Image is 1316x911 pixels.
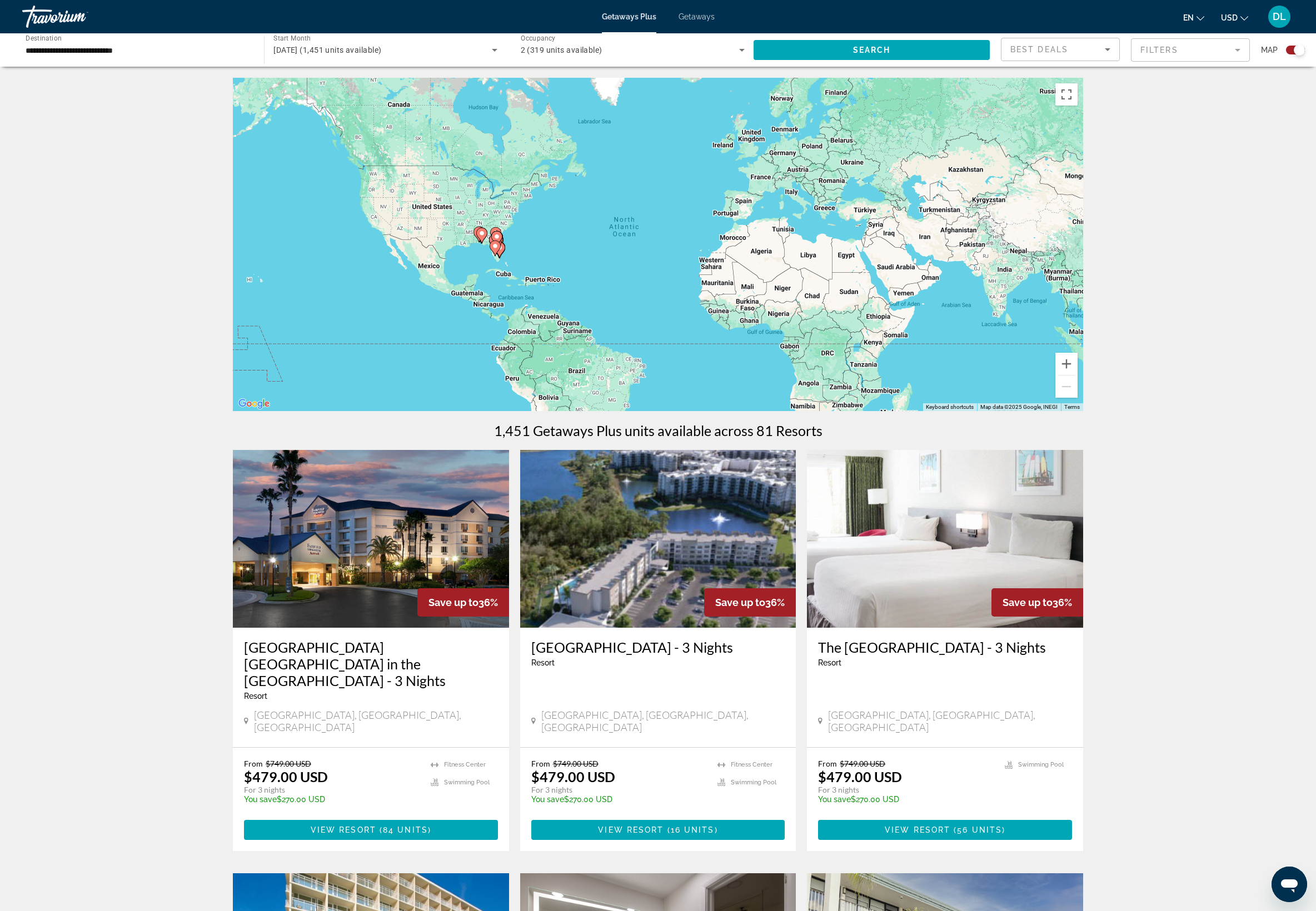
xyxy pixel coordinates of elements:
p: For 3 nights [531,785,707,795]
span: Destination [26,34,62,42]
div: 36% [417,588,509,617]
button: Toggle fullscreen view [1055,83,1078,106]
span: View Resort [598,825,664,834]
span: From [531,759,550,768]
img: F559E01X.jpg [520,450,796,628]
img: RR24E01X.jpg [233,450,509,628]
span: ( ) [664,825,717,834]
span: DL [1273,11,1286,22]
button: Change language [1183,9,1204,26]
span: Resort [244,692,267,700]
p: $479.00 USD [244,768,328,785]
mat-select: Sort by [1010,43,1110,56]
span: Best Deals [1010,45,1068,54]
a: [GEOGRAPHIC_DATA] - 3 Nights [531,639,785,655]
span: [GEOGRAPHIC_DATA], [GEOGRAPHIC_DATA], [GEOGRAPHIC_DATA] [254,709,498,733]
a: [GEOGRAPHIC_DATA] [GEOGRAPHIC_DATA] in the [GEOGRAPHIC_DATA] - 3 Nights [244,639,498,689]
span: Fitness Center [731,761,772,768]
span: Resort [818,658,841,667]
span: $749.00 USD [266,759,311,768]
button: Zoom in [1055,353,1078,375]
button: View Resort(56 units) [818,820,1072,840]
iframe: Button to launch messaging window [1272,867,1307,902]
p: $270.00 USD [531,795,707,804]
span: You save [244,795,277,804]
button: View Resort(84 units) [244,820,498,840]
span: You save [818,795,851,804]
span: Search [853,46,891,54]
span: Swimming Pool [444,779,490,786]
button: Zoom out [1055,376,1078,398]
div: 36% [704,588,796,617]
span: ( ) [950,825,1005,834]
span: ( ) [376,825,431,834]
p: $270.00 USD [818,795,994,804]
a: Travorium [22,2,133,31]
span: [DATE] (1,451 units available) [273,46,381,54]
span: [GEOGRAPHIC_DATA], [GEOGRAPHIC_DATA], [GEOGRAPHIC_DATA] [541,709,785,733]
div: 36% [991,588,1083,617]
a: Getaways [679,12,715,21]
span: From [818,759,837,768]
p: $479.00 USD [531,768,615,785]
p: For 3 nights [818,785,994,795]
span: 16 units [671,825,715,834]
img: RZ20I01X.jpg [807,450,1083,628]
span: Swimming Pool [1018,761,1064,768]
span: Resort [531,658,555,667]
span: 2 (319 units available) [521,46,602,54]
a: The [GEOGRAPHIC_DATA] - 3 Nights [818,639,1072,655]
span: From [244,759,263,768]
span: Start Month [273,34,311,42]
span: Fitness Center [444,761,486,768]
span: View Resort [311,825,376,834]
span: View Resort [885,825,950,834]
span: You save [531,795,564,804]
p: $479.00 USD [818,768,902,785]
span: Swimming Pool [731,779,776,786]
span: 84 units [383,825,428,834]
button: Keyboard shortcuts [926,403,974,411]
span: Save up to [715,597,765,608]
img: Google [236,397,272,411]
span: Map data ©2025 Google, INEGI [980,404,1058,410]
button: Filter [1131,38,1250,62]
span: USD [1221,13,1238,22]
p: For 3 nights [244,785,420,795]
span: [GEOGRAPHIC_DATA], [GEOGRAPHIC_DATA], [GEOGRAPHIC_DATA] [828,709,1072,733]
button: User Menu [1265,5,1294,28]
span: Occupancy [521,34,556,42]
span: Save up to [428,597,478,608]
a: Open this area in Google Maps (opens a new window) [236,397,272,411]
button: View Resort(16 units) [531,820,785,840]
span: Save up to [1003,597,1053,608]
p: $270.00 USD [244,795,420,804]
a: Terms (opens in new tab) [1064,404,1080,410]
span: 56 units [957,825,1002,834]
h1: 1,451 Getaways Plus units available across 81 Resorts [494,422,822,439]
button: Change currency [1221,9,1248,26]
span: en [1183,13,1194,22]
button: Search [754,40,990,60]
span: $749.00 USD [553,759,599,768]
span: $749.00 USD [840,759,885,768]
span: Map [1261,42,1278,58]
a: Getaways Plus [602,12,656,21]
